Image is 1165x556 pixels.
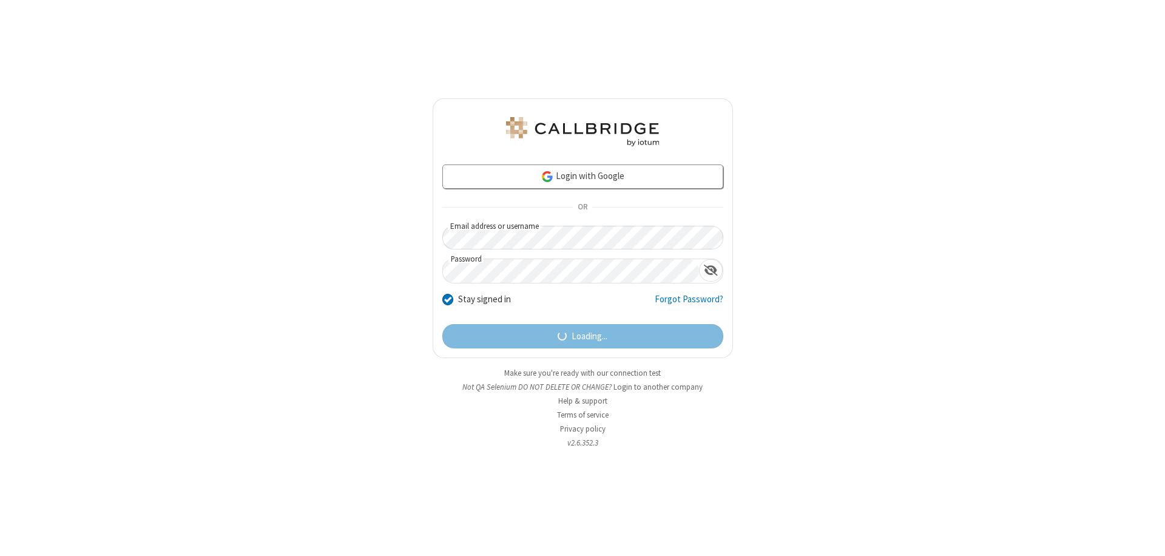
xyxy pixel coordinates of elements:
label: Stay signed in [458,293,511,307]
span: Loading... [572,330,607,344]
a: Make sure you're ready with our connection test [504,368,661,378]
li: v2.6.352.3 [433,437,733,449]
a: Forgot Password? [655,293,723,316]
input: Email address or username [442,226,723,249]
button: Loading... [442,324,723,348]
span: OR [573,199,592,216]
img: QA Selenium DO NOT DELETE OR CHANGE [504,117,661,146]
img: google-icon.png [541,170,554,183]
a: Login with Google [442,164,723,189]
a: Terms of service [557,410,609,420]
div: Show password [699,259,723,282]
input: Password [443,259,699,283]
a: Privacy policy [560,424,606,434]
a: Help & support [558,396,607,406]
iframe: Chat [1135,524,1156,548]
li: Not QA Selenium DO NOT DELETE OR CHANGE? [433,381,733,393]
button: Login to another company [613,381,703,393]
